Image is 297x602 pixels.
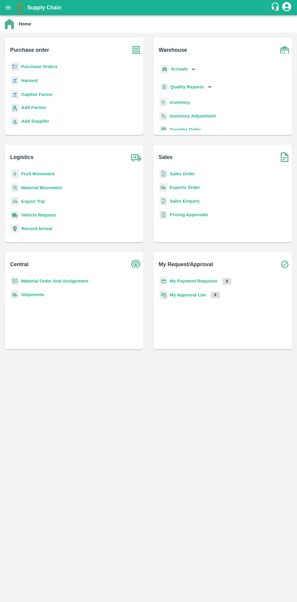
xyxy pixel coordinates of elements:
a: Sales Order [170,171,195,176]
a: Record Arrival [22,226,52,231]
b: Logistics [10,153,34,161]
a: Fruit Movement [21,171,55,176]
b: Supply Chain [27,5,61,11]
img: soSales [277,150,292,165]
b: Home [19,21,31,26]
button: open drawer [1,1,15,15]
b: Arrivals [171,67,188,71]
img: sales [159,170,167,178]
img: sales [159,210,167,219]
a: Material Order And Assignment [21,279,88,283]
img: supplier [11,117,19,126]
img: vehicle [11,211,19,220]
b: Add Supplier [21,119,49,124]
a: Pricing Approvals [170,212,208,217]
b: Warehouse [159,46,187,54]
img: qualityReport [161,83,168,91]
img: farmer [11,104,19,113]
div: account of current user [281,1,292,14]
a: Export Trip [21,199,45,204]
a: Sales Enquiry [170,199,199,203]
a: Inventory [170,100,190,105]
b: Purchase order [10,46,49,54]
a: Add Farmer [21,104,46,112]
img: inventory [159,112,167,121]
a: My Payment Requests [170,279,218,283]
div: Quality Reports [159,81,213,93]
a: Supply Chain [27,3,271,12]
a: Shipments [21,292,44,297]
p: 0 [222,278,232,285]
img: payment [159,277,167,286]
p: 0 [211,292,220,298]
img: harvest [11,76,19,85]
img: central [128,257,144,272]
a: Purchase Orders [21,64,58,69]
img: approval [159,290,167,299]
img: check [277,257,292,272]
a: Captive Farms [21,92,52,97]
div: customer-support [271,2,281,13]
img: harvest [11,90,19,99]
img: shipments [159,183,167,192]
b: Add Farmer [21,105,46,110]
img: reciept [11,62,19,71]
a: Exports Order [170,185,200,190]
img: whArrival [161,65,169,74]
img: home [5,19,14,29]
img: truck [128,150,144,165]
b: My Request/Approval [159,260,213,269]
img: warehouse [277,42,292,58]
img: centralMaterial [11,277,19,286]
b: Quality Reports [170,84,204,89]
img: whInventory [159,98,167,107]
a: Transfer Order [170,127,201,132]
img: sales [159,197,167,206]
img: recordArrival [11,224,19,233]
img: material [11,183,19,192]
img: fruit [11,170,19,178]
img: whTransfer [159,125,167,134]
b: Central [10,260,28,269]
b: Sales [159,153,173,161]
img: shipments [11,290,19,299]
a: Add Supplier [21,118,49,126]
img: delivery [11,197,19,206]
img: logo [15,2,27,14]
div: Arrivals [159,62,197,76]
a: Harvest [21,78,38,83]
a: Inventory Adjustment [170,114,216,118]
img: purchase [128,42,144,58]
a: My Approval List [170,293,206,297]
a: Material Movement [21,185,62,190]
a: Vehicle Request [21,213,56,217]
